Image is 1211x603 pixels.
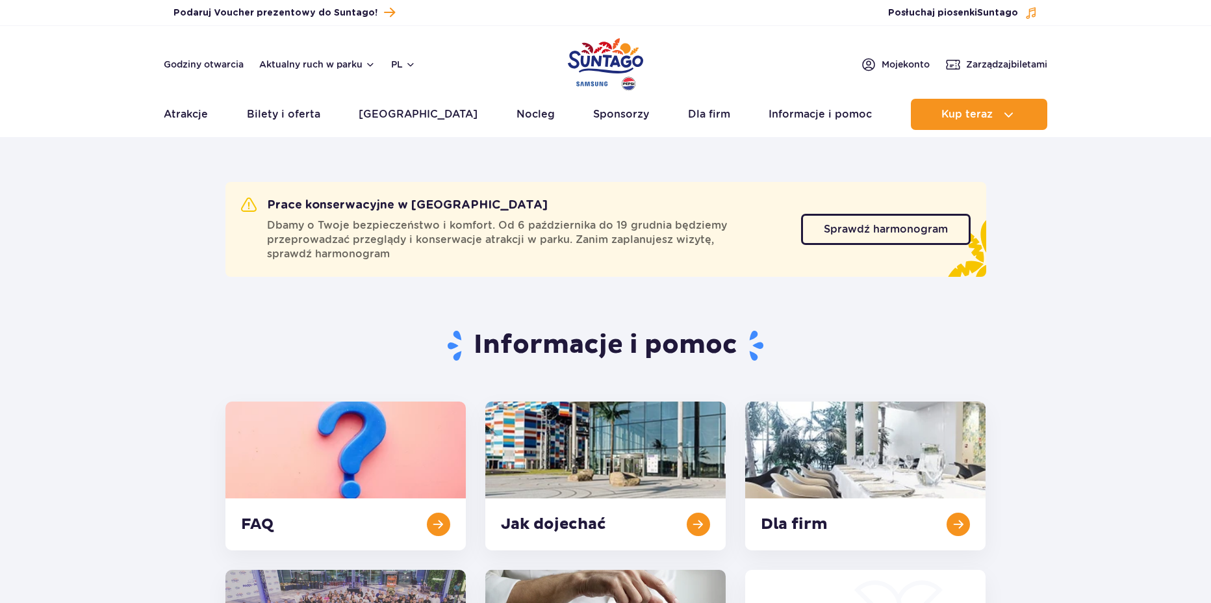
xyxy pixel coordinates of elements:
span: Sprawdź harmonogram [824,224,948,235]
button: Posłuchaj piosenkiSuntago [888,6,1038,19]
a: Bilety i oferta [247,99,320,130]
a: Zarządzajbiletami [945,57,1047,72]
a: Sprawdź harmonogram [801,214,971,245]
a: Sponsorzy [593,99,649,130]
span: Moje konto [882,58,930,71]
button: pl [391,58,416,71]
button: Kup teraz [911,99,1047,130]
button: Aktualny ruch w parku [259,59,376,70]
h2: Prace konserwacyjne w [GEOGRAPHIC_DATA] [241,198,548,213]
a: Godziny otwarcia [164,58,244,71]
span: Kup teraz [941,109,993,120]
h1: Informacje i pomoc [225,329,986,363]
a: Informacje i pomoc [769,99,872,130]
span: Dbamy o Twoje bezpieczeństwo i komfort. Od 6 października do 19 grudnia będziemy przeprowadzać pr... [267,218,785,261]
a: Podaruj Voucher prezentowy do Suntago! [173,4,395,21]
a: Nocleg [516,99,555,130]
a: Dla firm [688,99,730,130]
a: [GEOGRAPHIC_DATA] [359,99,478,130]
span: Podaruj Voucher prezentowy do Suntago! [173,6,377,19]
span: Suntago [977,8,1018,18]
a: Atrakcje [164,99,208,130]
a: Mojekonto [861,57,930,72]
a: Park of Poland [568,32,643,92]
span: Zarządzaj biletami [966,58,1047,71]
span: Posłuchaj piosenki [888,6,1018,19]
